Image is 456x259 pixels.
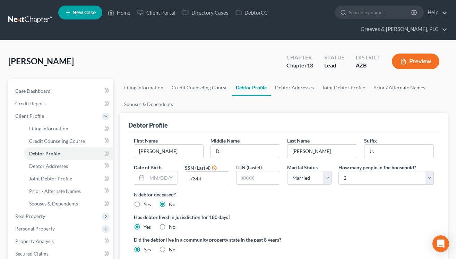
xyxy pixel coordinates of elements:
[29,201,78,207] span: Spouses & Dependents
[120,79,167,96] a: Filing Information
[364,137,377,144] label: Suffix
[24,197,113,210] a: Spouses & Dependents
[169,201,175,208] label: No
[364,145,433,158] input: --
[307,62,313,68] span: 13
[232,79,271,96] a: Debtor Profile
[15,88,51,94] span: Case Dashboard
[424,6,447,19] a: Help
[128,121,168,129] div: Debtor Profile
[10,85,113,97] a: Case Dashboard
[144,246,151,253] label: Yes
[10,97,113,110] a: Credit Report
[15,226,55,232] span: Personal Property
[134,164,162,171] label: Date of Birth
[15,113,44,119] span: Client Profile
[15,238,54,244] span: Property Analysis
[179,6,232,19] a: Directory Cases
[10,235,113,248] a: Property Analysis
[271,79,318,96] a: Debtor Addresses
[24,160,113,172] a: Debtor Addresses
[185,164,210,171] label: SSN (Last 4)
[144,224,151,230] label: Yes
[104,6,134,19] a: Home
[210,137,240,144] label: Middle Name
[169,224,175,230] label: No
[236,164,262,171] label: ITIN (Last 4)
[185,172,229,185] input: XXXX
[29,188,81,194] span: Prior / Alternate Names
[147,171,178,185] input: MM/DD/YYYY
[432,235,449,252] div: Open Intercom Messenger
[356,62,381,70] div: AZB
[29,126,68,131] span: Filing Information
[236,171,280,185] input: XXXX
[24,135,113,147] a: Credit Counseling Course
[134,213,434,221] label: Has debtor lived in jurisdiction for 180 days?
[144,201,151,208] label: Yes
[24,172,113,185] a: Joint Debtor Profile
[369,79,429,96] a: Prior / Alternate Names
[167,79,232,96] a: Credit Counseling Course
[24,185,113,197] a: Prior / Alternate Names
[134,137,158,144] label: First Name
[338,164,416,171] label: How many people in the household?
[15,213,45,219] span: Real Property
[324,62,345,70] div: Lead
[8,56,74,66] span: [PERSON_NAME]
[318,79,369,96] a: Joint Debtor Profile
[392,54,439,69] button: Preview
[134,6,179,19] a: Client Portal
[287,164,318,171] label: Marital Status
[356,54,381,62] div: District
[15,251,49,257] span: Secured Claims
[24,122,113,135] a: Filing Information
[134,145,203,158] input: --
[324,54,345,62] div: Status
[120,96,177,113] a: Spouses & Dependents
[211,145,280,158] input: M.I
[29,163,68,169] span: Debtor Addresses
[29,151,60,156] span: Debtor Profile
[134,236,434,243] label: Did the debtor live in a community property state in the past 8 years?
[15,100,45,106] span: Credit Report
[287,137,310,144] label: Last Name
[287,145,356,158] input: --
[286,62,313,70] div: Chapter
[286,54,313,62] div: Chapter
[169,246,175,253] label: No
[72,10,96,15] span: New Case
[24,147,113,160] a: Debtor Profile
[134,191,434,198] label: Is debtor deceased?
[29,138,85,144] span: Credit Counseling Course
[29,176,72,181] span: Joint Debtor Profile
[232,6,271,19] a: DebtorCC
[357,23,447,35] a: Greeves & [PERSON_NAME], PLC
[349,6,412,19] input: Search by name...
